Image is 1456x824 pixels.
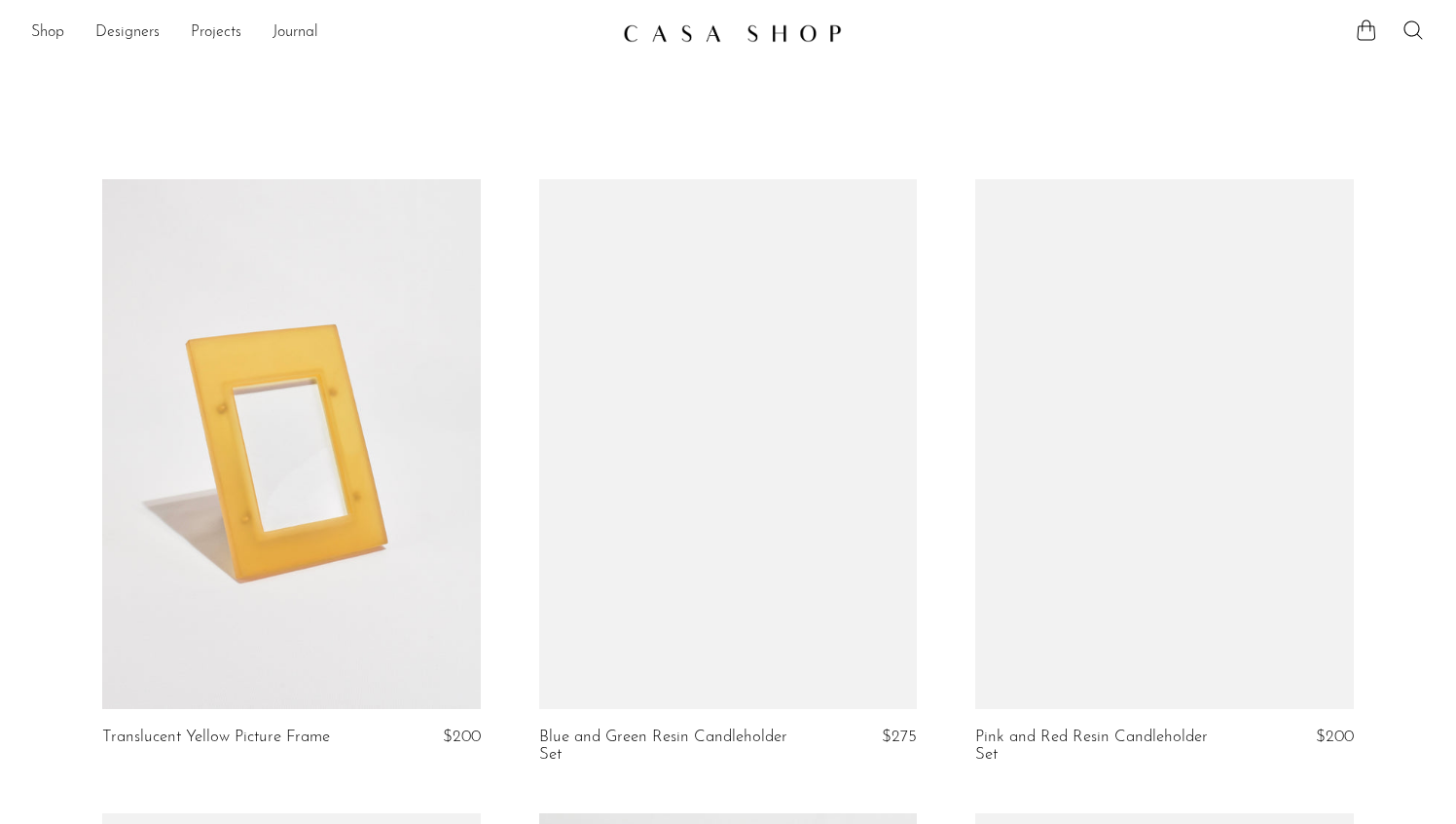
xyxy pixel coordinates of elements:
[31,17,607,50] nav: Desktop navigation
[102,729,330,746] a: Translucent Yellow Picture Frame
[443,729,481,745] span: $200
[1316,729,1354,745] span: $200
[273,20,318,46] a: Journal
[95,20,160,46] a: Designers
[539,729,792,765] a: Blue and Green Resin Candleholder Set
[31,20,64,46] a: Shop
[882,729,917,745] span: $275
[975,729,1228,765] a: Pink and Red Resin Candleholder Set
[191,20,241,46] a: Projects
[31,17,607,50] ul: NEW HEADER MENU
